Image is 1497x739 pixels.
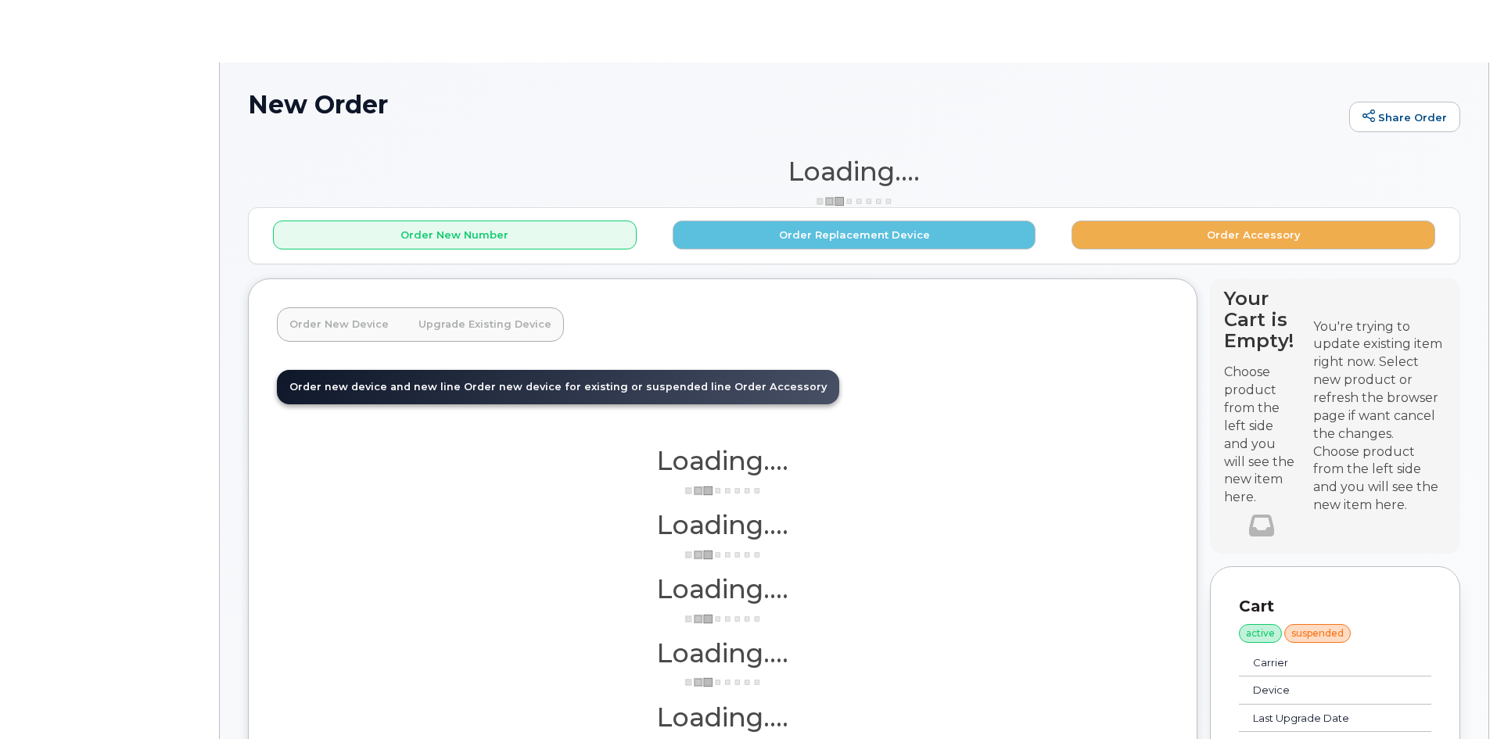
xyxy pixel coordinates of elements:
[684,613,762,625] img: ajax-loader-3a6953c30dc77f0bf724df975f13086db4f4c1262e45940f03d1251963f1bf2e.gif
[406,307,564,342] a: Upgrade Existing Device
[277,511,1169,539] h1: Loading....
[673,221,1036,249] button: Order Replacement Device
[464,381,731,393] span: Order new device for existing or suspended line
[1239,624,1282,643] div: active
[273,221,637,249] button: Order New Number
[289,381,461,393] span: Order new device and new line
[1239,676,1396,705] td: Device
[248,157,1460,185] h1: Loading....
[1072,221,1435,249] button: Order Accessory
[684,676,762,688] img: ajax-loader-3a6953c30dc77f0bf724df975f13086db4f4c1262e45940f03d1251963f1bf2e.gif
[1239,649,1396,677] td: Carrier
[277,639,1169,667] h1: Loading....
[684,549,762,561] img: ajax-loader-3a6953c30dc77f0bf724df975f13086db4f4c1262e45940f03d1251963f1bf2e.gif
[1239,705,1396,733] td: Last Upgrade Date
[277,447,1169,475] h1: Loading....
[277,307,401,342] a: Order New Device
[1224,364,1299,507] p: Choose product from the left side and you will see the new item here.
[1313,443,1446,515] div: Choose product from the left side and you will see the new item here.
[277,575,1169,603] h1: Loading....
[277,703,1169,731] h1: Loading....
[1239,595,1431,618] p: Cart
[1284,624,1351,643] div: suspended
[248,91,1341,118] h1: New Order
[684,485,762,497] img: ajax-loader-3a6953c30dc77f0bf724df975f13086db4f4c1262e45940f03d1251963f1bf2e.gif
[1224,288,1299,351] h4: Your Cart is Empty!
[1349,102,1460,133] a: Share Order
[1313,318,1446,443] div: You're trying to update existing item right now. Select new product or refresh the browser page i...
[815,196,893,207] img: ajax-loader-3a6953c30dc77f0bf724df975f13086db4f4c1262e45940f03d1251963f1bf2e.gif
[734,381,827,393] span: Order Accessory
